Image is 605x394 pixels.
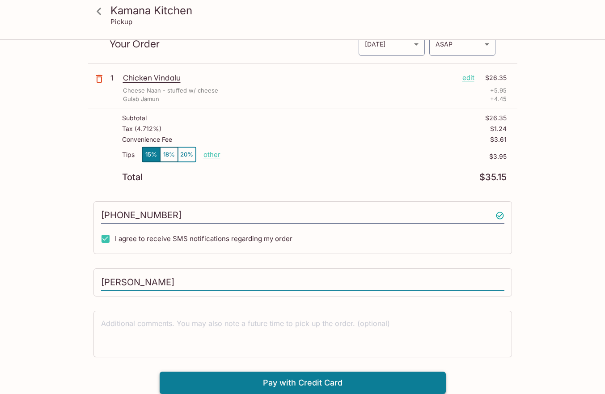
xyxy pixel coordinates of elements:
input: Enter first and last name [101,274,504,291]
p: $26.35 [480,73,507,83]
p: Total [122,173,143,182]
button: 15% [142,147,160,162]
button: 20% [178,147,196,162]
h3: Kamana Kitchen [110,4,510,17]
p: $1.24 [490,125,507,132]
div: ASAP [429,32,495,56]
p: Cheese Naan - stuffed w/ cheese [123,86,218,95]
p: Subtotal [122,114,147,122]
p: Chicken Vindalu [123,73,455,83]
p: Tips [122,151,135,158]
p: $3.61 [490,136,507,143]
p: Convenience Fee [122,136,172,143]
p: Pickup [110,17,132,26]
p: + 4.45 [490,95,507,103]
p: edit [462,73,474,83]
button: 18% [160,147,178,162]
p: $35.15 [479,173,507,182]
p: Tax ( 4.712% ) [122,125,161,132]
button: other [203,150,220,159]
p: $3.95 [220,153,507,160]
p: $26.35 [485,114,507,122]
p: + 5.95 [490,86,507,95]
input: Enter phone number [101,207,504,224]
button: Pay with Credit Card [160,372,446,394]
p: 1 [110,73,119,83]
p: Your Order [110,40,358,48]
p: Gulab Jamun [123,95,159,103]
div: [DATE] [359,32,425,56]
span: I agree to receive SMS notifications regarding my order [115,234,292,243]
